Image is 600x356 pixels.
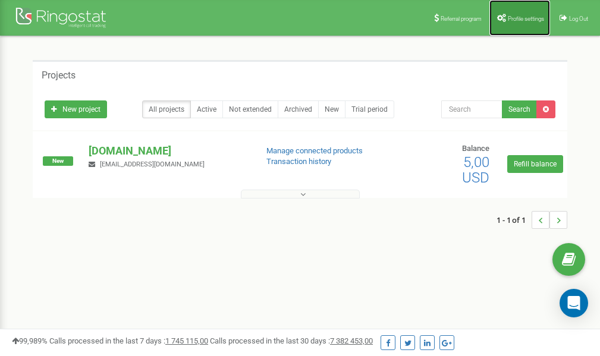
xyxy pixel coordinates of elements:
[222,100,278,118] a: Not extended
[569,15,588,22] span: Log Out
[330,336,373,345] u: 7 382 453,00
[278,100,319,118] a: Archived
[508,15,544,22] span: Profile settings
[441,100,502,118] input: Search
[441,15,482,22] span: Referral program
[462,154,489,186] span: 5,00 USD
[560,289,588,317] div: Open Intercom Messenger
[142,100,191,118] a: All projects
[45,100,107,118] a: New project
[507,155,563,173] a: Refill balance
[190,100,223,118] a: Active
[89,143,247,159] p: [DOMAIN_NAME]
[165,336,208,345] u: 1 745 115,00
[497,211,532,229] span: 1 - 1 of 1
[12,336,48,345] span: 99,989%
[318,100,345,118] a: New
[49,336,208,345] span: Calls processed in the last 7 days :
[502,100,537,118] button: Search
[345,100,394,118] a: Trial period
[210,336,373,345] span: Calls processed in the last 30 days :
[266,146,363,155] a: Manage connected products
[497,199,567,241] nav: ...
[266,157,331,166] a: Transaction history
[42,70,76,81] h5: Projects
[100,160,205,168] span: [EMAIL_ADDRESS][DOMAIN_NAME]
[43,156,73,166] span: New
[462,144,489,153] span: Balance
